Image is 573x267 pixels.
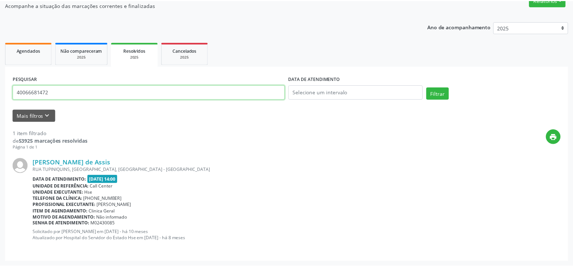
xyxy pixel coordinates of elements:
i: keyboard_arrow_down [44,112,52,120]
b: Senha de atendimento: [33,221,90,227]
b: Item de agendamento: [33,208,88,215]
img: img [13,158,28,173]
span: [PHONE_NUMBER] [84,196,123,202]
span: [DATE] 14:00 [88,175,119,184]
span: [PERSON_NAME] [98,202,132,208]
span: Resolvidos [124,47,147,53]
div: 1 item filtrado [13,129,88,137]
p: Ano de acompanhamento [431,21,495,30]
a: [PERSON_NAME] de Assis [33,158,111,166]
span: Agendados [17,47,40,53]
label: PESQUISAR [13,74,37,85]
div: 2025 [168,54,204,59]
b: Telefone da clínica: [33,196,83,202]
div: RUA TUPINIQUINS, [GEOGRAPHIC_DATA], [GEOGRAPHIC_DATA] - [GEOGRAPHIC_DATA] [33,167,566,173]
p: Solicitado por [PERSON_NAME] em [DATE] - há 10 meses Atualizado por Hospital do Servidor do Estad... [33,229,566,242]
button: print [551,129,566,144]
span: Clinica Geral [90,208,116,215]
b: Data de atendimento: [33,176,87,182]
span: Call Center [91,184,114,190]
input: Selecione um intervalo [291,85,427,99]
span: Não informado [97,215,128,221]
i: print [555,133,563,141]
div: 2025 [61,54,103,59]
p: Acompanhe a situação das marcações correntes e finalizadas [5,1,403,9]
b: Motivo de agendamento: [33,215,96,221]
b: Unidade executante: [33,190,84,196]
span: Hse [85,190,93,196]
label: DATA DE ATENDIMENTO [291,74,343,85]
span: Não compareceram [61,47,103,53]
div: de [13,137,88,145]
span: M02430085 [91,221,116,227]
strong: 53925 marcações resolvidas [19,137,88,144]
span: Cancelados [174,47,198,53]
input: Nome, código do beneficiário ou CPF [13,85,287,99]
b: Unidade de referência: [33,184,89,190]
b: Profissional executante: [33,202,96,208]
div: Página 1 de 1 [13,145,88,151]
button: Mais filtroskeyboard_arrow_down [13,109,56,122]
div: 2025 [117,54,154,59]
button: Filtrar [430,87,453,99]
